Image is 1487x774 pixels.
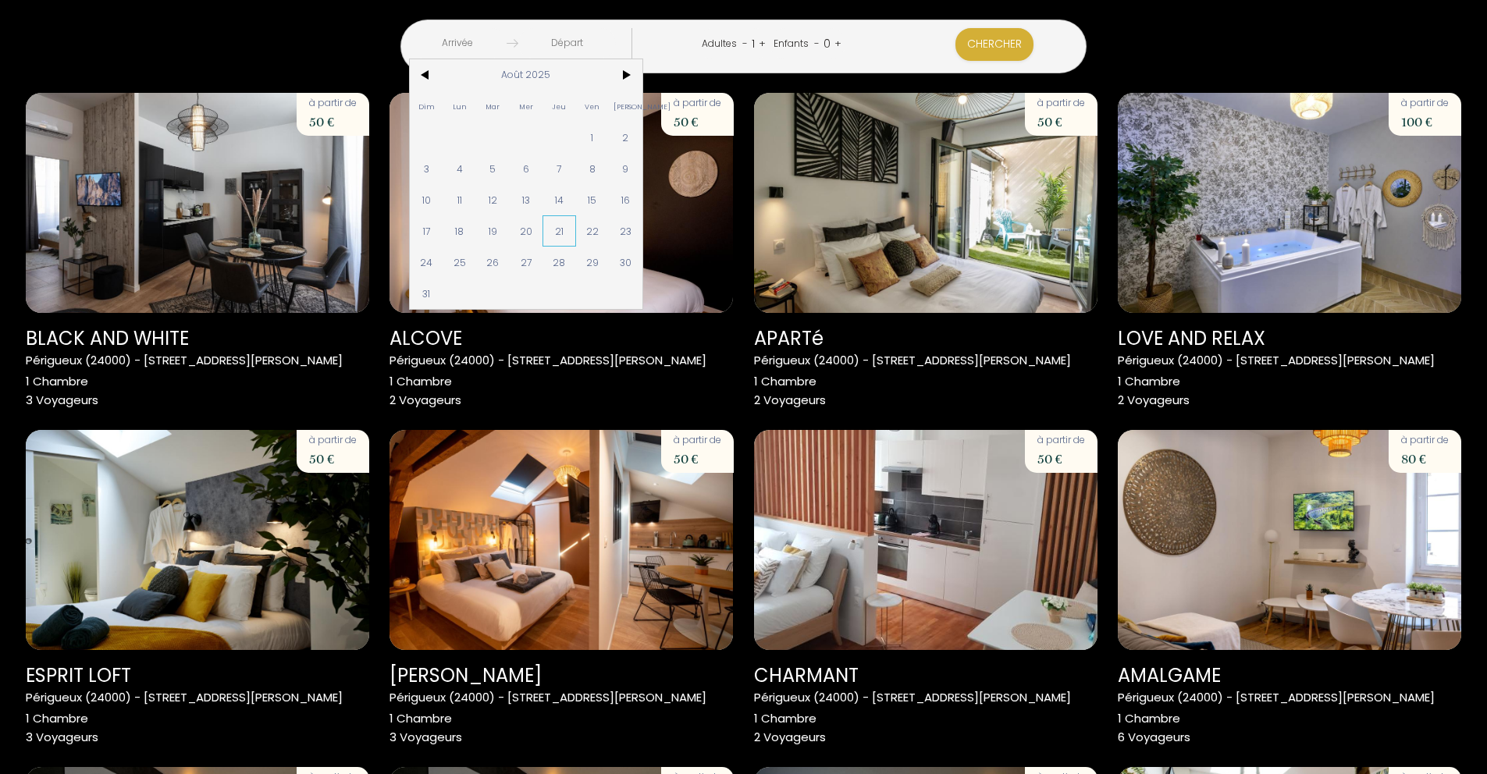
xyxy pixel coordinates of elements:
span: 8 [576,153,610,184]
span: Août 2025 [443,59,609,91]
input: Départ [518,28,616,59]
p: Périgueux (24000) - [STREET_ADDRESS][PERSON_NAME] [390,351,706,370]
div: Adultes [702,37,742,51]
h2: BLACK AND WHITE [26,329,189,348]
p: à partir de [674,96,721,111]
span: 26 [476,247,510,278]
span: 31 [410,278,443,309]
span: [PERSON_NAME] [609,91,642,122]
h2: ALCOVE [390,329,462,348]
input: Arrivée [409,28,507,59]
span: 28 [543,247,576,278]
span: 13 [509,184,543,215]
p: 1 Chambre [390,709,462,728]
p: 3 Voyageur [390,728,462,747]
p: 2 Voyageur [754,391,826,410]
span: Lun [443,91,476,122]
span: s [1184,729,1190,745]
span: 10 [410,184,443,215]
span: s [456,729,462,745]
p: à partir de [309,96,357,111]
p: 50 € [674,111,721,133]
span: 14 [543,184,576,215]
span: s [1183,392,1190,408]
img: rental-image [1118,430,1461,650]
span: 18 [443,215,476,247]
span: 24 [410,247,443,278]
p: Périgueux (24000) - [STREET_ADDRESS][PERSON_NAME] [754,351,1071,370]
p: 50 € [674,448,721,470]
p: 1 Chambre [26,709,98,728]
span: 22 [576,215,610,247]
span: > [609,59,642,91]
span: 25 [443,247,476,278]
a: + [834,36,841,51]
span: 17 [410,215,443,247]
span: s [92,729,98,745]
span: 29 [576,247,610,278]
a: - [742,36,748,51]
p: 1 Chambre [26,372,98,391]
h2: CHARMANT [754,666,859,685]
p: Périgueux (24000) - [STREET_ADDRESS][PERSON_NAME] [754,688,1071,707]
p: 1 Chambre [390,372,461,391]
p: 2 Voyageur [754,728,826,747]
span: 1 [576,122,610,153]
span: 12 [476,184,510,215]
span: 15 [576,184,610,215]
span: 20 [509,215,543,247]
button: Chercher [955,28,1033,61]
span: Jeu [543,91,576,122]
img: guests [507,37,518,49]
span: 30 [609,247,642,278]
p: à partir de [309,433,357,448]
span: < [410,59,443,91]
img: rental-image [1118,93,1461,313]
p: 3 Voyageur [26,391,98,410]
p: 1 Chambre [1118,709,1190,728]
p: 50 € [1037,111,1085,133]
h2: LOVE AND RELAX [1118,329,1265,348]
p: Périgueux (24000) - [STREET_ADDRESS][PERSON_NAME] [1118,688,1435,707]
img: rental-image [26,430,369,650]
h2: AMALGAME [1118,666,1221,685]
p: à partir de [1401,96,1449,111]
span: s [455,392,461,408]
span: 5 [476,153,510,184]
p: Périgueux (24000) - [STREET_ADDRESS][PERSON_NAME] [1118,351,1435,370]
p: à partir de [1037,433,1085,448]
p: 3 Voyageur [26,728,98,747]
img: rental-image [754,430,1097,650]
p: à partir de [1401,433,1449,448]
a: + [759,36,766,51]
p: 2 Voyageur [1118,391,1190,410]
span: 21 [543,215,576,247]
span: 23 [609,215,642,247]
p: 50 € [309,448,357,470]
p: Périgueux (24000) - [STREET_ADDRESS][PERSON_NAME] [26,688,343,707]
p: 80 € [1401,448,1449,470]
p: 2 Voyageur [390,391,461,410]
p: 6 Voyageur [1118,728,1190,747]
span: Dim [410,91,443,122]
span: 6 [509,153,543,184]
h2: [PERSON_NAME] [390,666,542,685]
span: 19 [476,215,510,247]
h2: ESPRIT LOFT [26,666,131,685]
p: Périgueux (24000) - [STREET_ADDRESS][PERSON_NAME] [26,351,343,370]
img: rental-image [390,93,733,313]
div: 0 [820,31,834,56]
span: s [820,392,826,408]
p: 1 Chambre [754,709,826,728]
span: Mer [509,91,543,122]
p: 50 € [309,111,357,133]
p: à partir de [1037,96,1085,111]
span: Ven [576,91,610,122]
div: Enfants [774,37,814,51]
span: 4 [443,153,476,184]
p: 1 Chambre [754,372,826,391]
p: à partir de [674,433,721,448]
p: 50 € [1037,448,1085,470]
span: Mar [476,91,510,122]
span: 16 [609,184,642,215]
